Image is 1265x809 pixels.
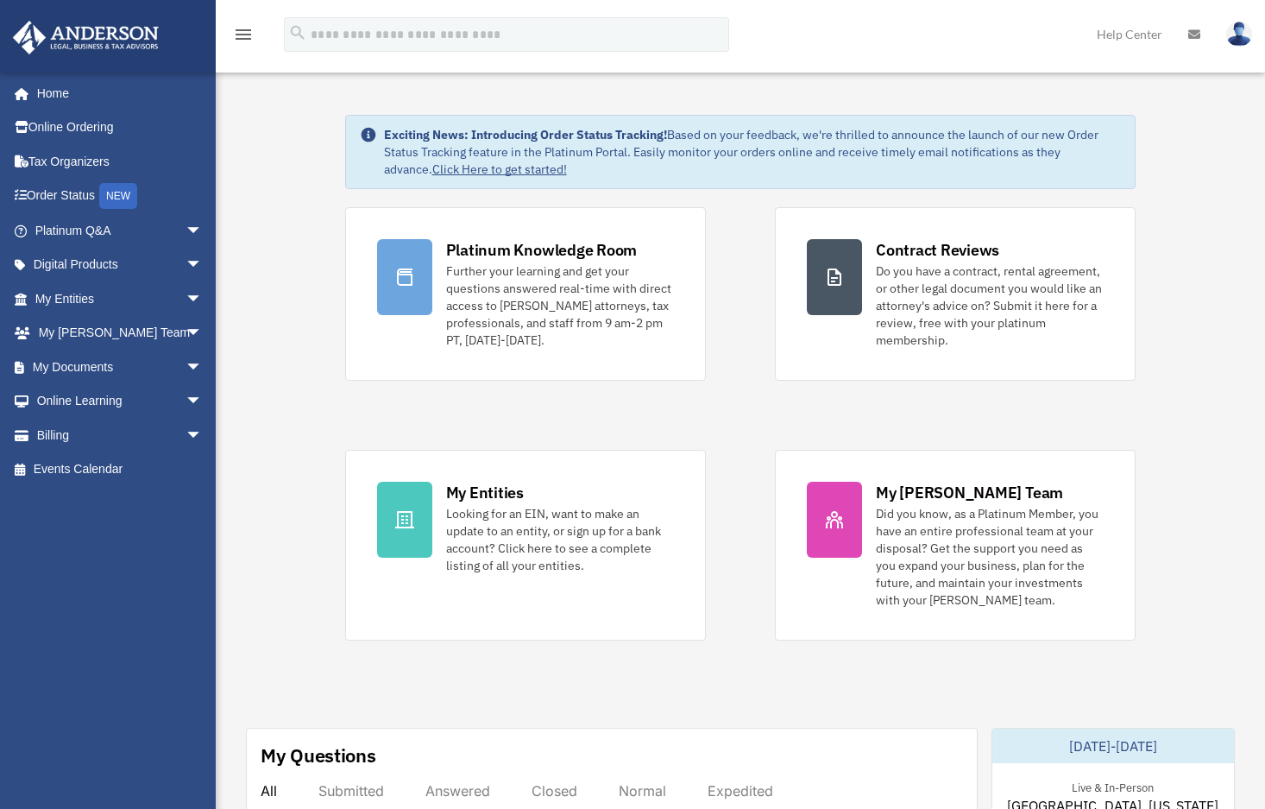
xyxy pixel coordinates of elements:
[384,127,667,142] strong: Exciting News: Introducing Order Status Tracking!
[12,281,229,316] a: My Entitiesarrow_drop_down
[876,239,999,261] div: Contract Reviews
[12,384,229,419] a: Online Learningarrow_drop_down
[233,24,254,45] i: menu
[12,213,229,248] a: Platinum Q&Aarrow_drop_down
[1058,777,1167,795] div: Live & In-Person
[12,418,229,452] a: Billingarrow_drop_down
[446,262,674,349] div: Further your learning and get your questions answered real-time with direct access to [PERSON_NAM...
[12,111,229,145] a: Online Ordering
[876,505,1104,609] div: Did you know, as a Platinum Member, you have an entire professional team at your disposal? Get th...
[186,281,220,317] span: arrow_drop_down
[186,418,220,453] span: arrow_drop_down
[446,239,638,261] div: Platinum Knowledge Room
[432,161,567,177] a: Click Here to get started!
[446,482,524,503] div: My Entities
[12,248,229,282] a: Digital Productsarrow_drop_down
[261,782,277,800] div: All
[318,782,384,800] div: Submitted
[775,450,1136,641] a: My [PERSON_NAME] Team Did you know, as a Platinum Member, you have an entire professional team at...
[12,76,220,111] a: Home
[288,23,307,42] i: search
[425,782,490,800] div: Answered
[619,782,666,800] div: Normal
[186,316,220,351] span: arrow_drop_down
[775,207,1136,381] a: Contract Reviews Do you have a contract, rental agreement, or other legal document you would like...
[12,179,229,214] a: Order StatusNEW
[12,144,229,179] a: Tax Organizers
[708,782,773,800] div: Expedited
[345,207,706,381] a: Platinum Knowledge Room Further your learning and get your questions answered real-time with dire...
[876,482,1063,503] div: My [PERSON_NAME] Team
[446,505,674,574] div: Looking for an EIN, want to make an update to an entity, or sign up for a bank account? Click her...
[1226,22,1252,47] img: User Pic
[345,450,706,641] a: My Entities Looking for an EIN, want to make an update to an entity, or sign up for a bank accoun...
[8,21,164,54] img: Anderson Advisors Platinum Portal
[186,350,220,385] span: arrow_drop_down
[876,262,1104,349] div: Do you have a contract, rental agreement, or other legal document you would like an attorney's ad...
[992,729,1235,763] div: [DATE]-[DATE]
[186,213,220,249] span: arrow_drop_down
[532,782,577,800] div: Closed
[186,248,220,283] span: arrow_drop_down
[99,183,137,209] div: NEW
[12,316,229,351] a: My [PERSON_NAME] Teamarrow_drop_down
[261,743,376,768] div: My Questions
[186,384,220,420] span: arrow_drop_down
[12,452,229,487] a: Events Calendar
[384,126,1122,178] div: Based on your feedback, we're thrilled to announce the launch of our new Order Status Tracking fe...
[233,30,254,45] a: menu
[12,350,229,384] a: My Documentsarrow_drop_down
